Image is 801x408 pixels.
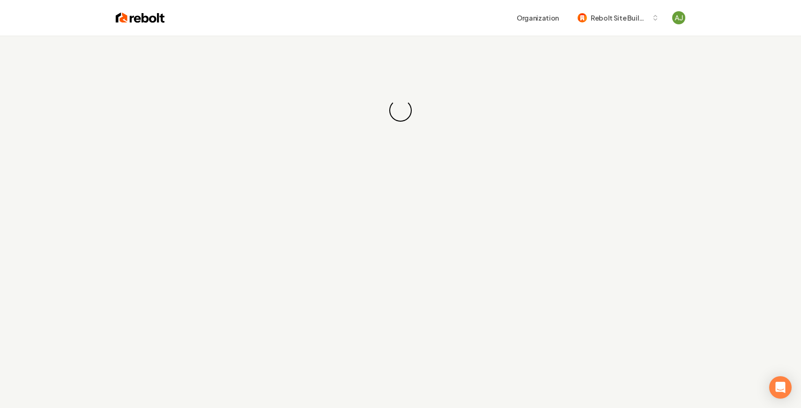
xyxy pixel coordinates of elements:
img: AJ Nimeh [672,11,685,24]
div: Open Intercom Messenger [769,376,792,399]
div: Loading [385,95,416,126]
button: Organization [511,9,564,26]
img: Rebolt Logo [116,11,165,24]
span: Rebolt Site Builder [591,13,648,23]
button: Open user button [672,11,685,24]
img: Rebolt Site Builder [578,13,587,22]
